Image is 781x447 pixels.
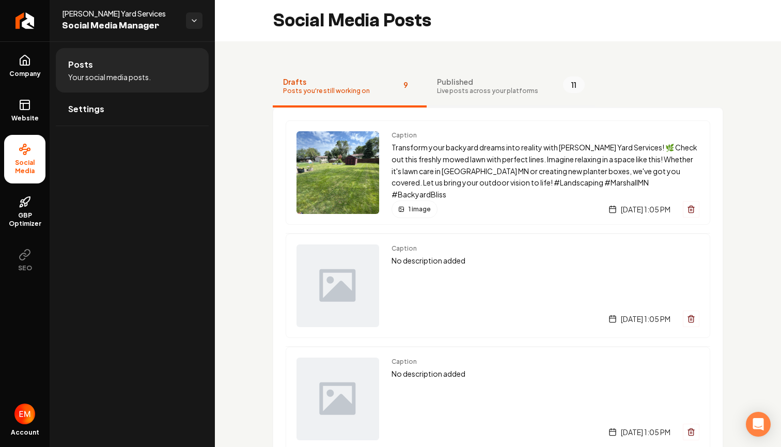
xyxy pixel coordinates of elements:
span: Posts you're still working on [283,87,370,95]
span: Social Media [4,159,45,175]
p: No description added [392,255,699,267]
span: Published [437,76,538,87]
a: Company [4,46,45,86]
span: Your social media posts. [68,72,151,82]
a: GBP Optimizer [4,188,45,236]
button: SEO [4,240,45,281]
button: Open user button [14,404,35,424]
span: Drafts [283,76,370,87]
button: DraftsPosts you're still working on9 [273,66,427,107]
span: [DATE] 1:05 PM [621,204,670,214]
span: [DATE] 1:05 PM [621,427,670,437]
p: Transform your backyard dreams into reality with [PERSON_NAME] Yard Services! 🌿 Check out this fr... [392,142,699,201]
div: Open Intercom Messenger [746,412,771,437]
span: Social Media Manager [62,19,178,33]
a: Website [4,90,45,131]
button: PublishedLive posts across your platforms11 [427,66,595,107]
a: Post previewCaptionTransform your backyard dreams into reality with [PERSON_NAME] Yard Services! ... [286,120,710,225]
a: Settings [56,93,209,126]
img: Rebolt Logo [15,12,35,29]
img: Post preview [296,131,379,214]
span: 1 image [409,205,431,213]
img: Post preview [296,358,379,440]
span: Account [11,428,39,437]
span: [DATE] 1:05 PM [621,314,670,324]
span: Website [7,114,43,122]
span: Caption [392,244,699,253]
img: Post preview [296,244,379,327]
p: No description added [392,368,699,380]
span: Caption [392,358,699,366]
h2: Social Media Posts [273,10,431,31]
img: Easton Manke [14,404,35,424]
span: GBP Optimizer [4,211,45,228]
span: Settings [68,103,104,115]
span: SEO [14,264,36,272]
span: [PERSON_NAME] Yard Services [62,8,178,19]
a: Post previewCaptionNo description added[DATE] 1:05 PM [286,233,710,338]
span: Company [5,70,45,78]
span: 9 [395,76,416,93]
span: 11 [563,76,585,93]
nav: Tabs [273,66,723,107]
span: Posts [68,58,93,71]
span: Live posts across your platforms [437,87,538,95]
span: Caption [392,131,699,140]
